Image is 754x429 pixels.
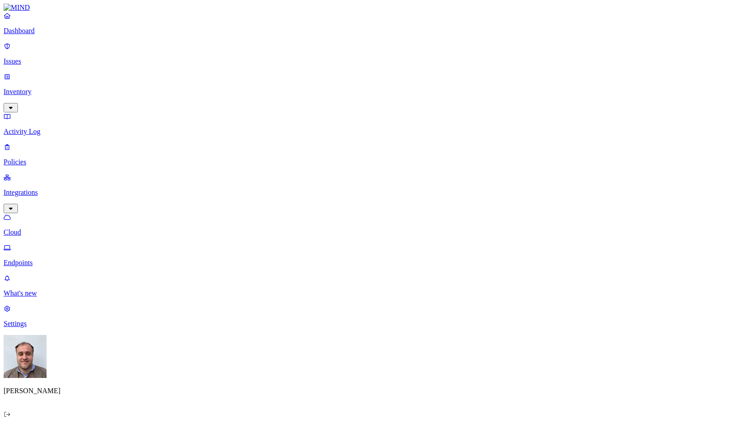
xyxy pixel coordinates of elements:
[4,173,750,212] a: Integrations
[4,259,750,267] p: Endpoints
[4,189,750,197] p: Integrations
[4,4,750,12] a: MIND
[4,274,750,297] a: What's new
[4,213,750,236] a: Cloud
[4,57,750,65] p: Issues
[4,335,47,378] img: Filip Vlasic
[4,305,750,328] a: Settings
[4,143,750,166] a: Policies
[4,320,750,328] p: Settings
[4,387,750,395] p: [PERSON_NAME]
[4,88,750,96] p: Inventory
[4,289,750,297] p: What's new
[4,4,30,12] img: MIND
[4,128,750,136] p: Activity Log
[4,228,750,236] p: Cloud
[4,42,750,65] a: Issues
[4,27,750,35] p: Dashboard
[4,158,750,166] p: Policies
[4,244,750,267] a: Endpoints
[4,12,750,35] a: Dashboard
[4,112,750,136] a: Activity Log
[4,73,750,111] a: Inventory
